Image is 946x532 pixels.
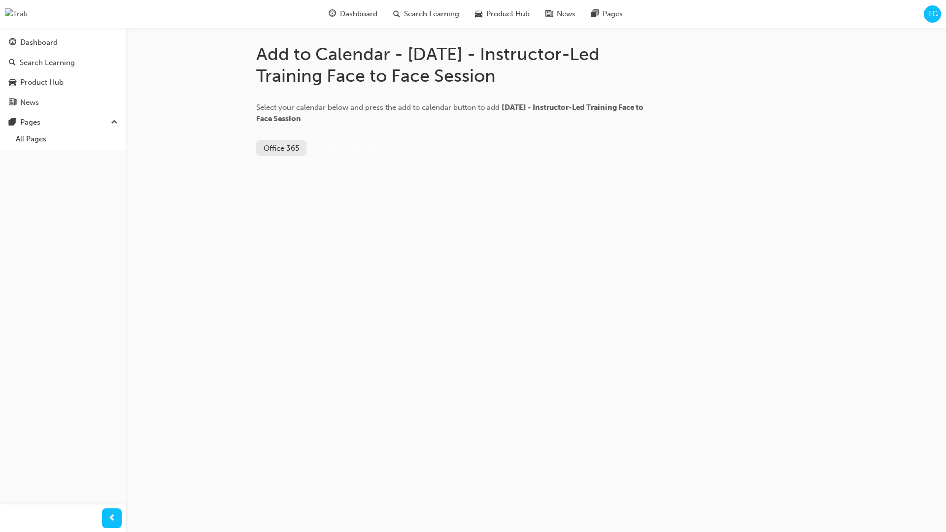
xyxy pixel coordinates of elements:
span: pages-icon [9,118,16,127]
a: car-iconProduct Hub [467,4,538,24]
span: news-icon [9,99,16,107]
a: news-iconNews [538,4,583,24]
button: Pages [4,113,122,132]
button: Add to Calendar [314,140,384,156]
span: Select your calendar below and press the add to calendar button to add . [256,103,643,123]
span: prev-icon [108,512,116,525]
span: Dashboard [340,8,377,20]
span: [DATE] - Instructor-Led Training Face to Face Session [256,103,643,123]
span: guage-icon [329,8,336,20]
div: Search Learning [20,57,75,68]
div: Pages [20,117,40,128]
button: TG [924,5,941,23]
a: News [4,94,122,112]
a: guage-iconDashboard [321,4,385,24]
span: car-icon [9,78,16,87]
span: Product Hub [486,8,530,20]
div: DashboardSearch LearningProduct HubNews [4,33,122,111]
span: News [557,8,575,20]
span: search-icon [393,8,400,20]
a: Dashboard [4,33,122,52]
a: search-iconSearch Learning [385,4,467,24]
button: Office 365 [256,140,306,156]
h1: Add to Calendar - [DATE] - Instructor-Led Training Face to Face Session [256,43,650,86]
div: News [20,97,39,108]
div: Dashboard [20,37,58,48]
span: guage-icon [9,38,16,47]
span: car-icon [475,8,482,20]
a: Product Hub [4,73,122,92]
span: Pages [603,8,623,20]
a: Search Learning [4,54,122,72]
span: news-icon [545,8,553,20]
span: Search Learning [404,8,459,20]
span: pages-icon [591,8,599,20]
span: TG [928,8,938,20]
div: Product Hub [20,77,64,88]
span: search-icon [9,59,16,67]
a: pages-iconPages [583,4,631,24]
img: Trak [5,8,28,20]
span: up-icon [111,116,118,129]
a: All Pages [12,132,122,147]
